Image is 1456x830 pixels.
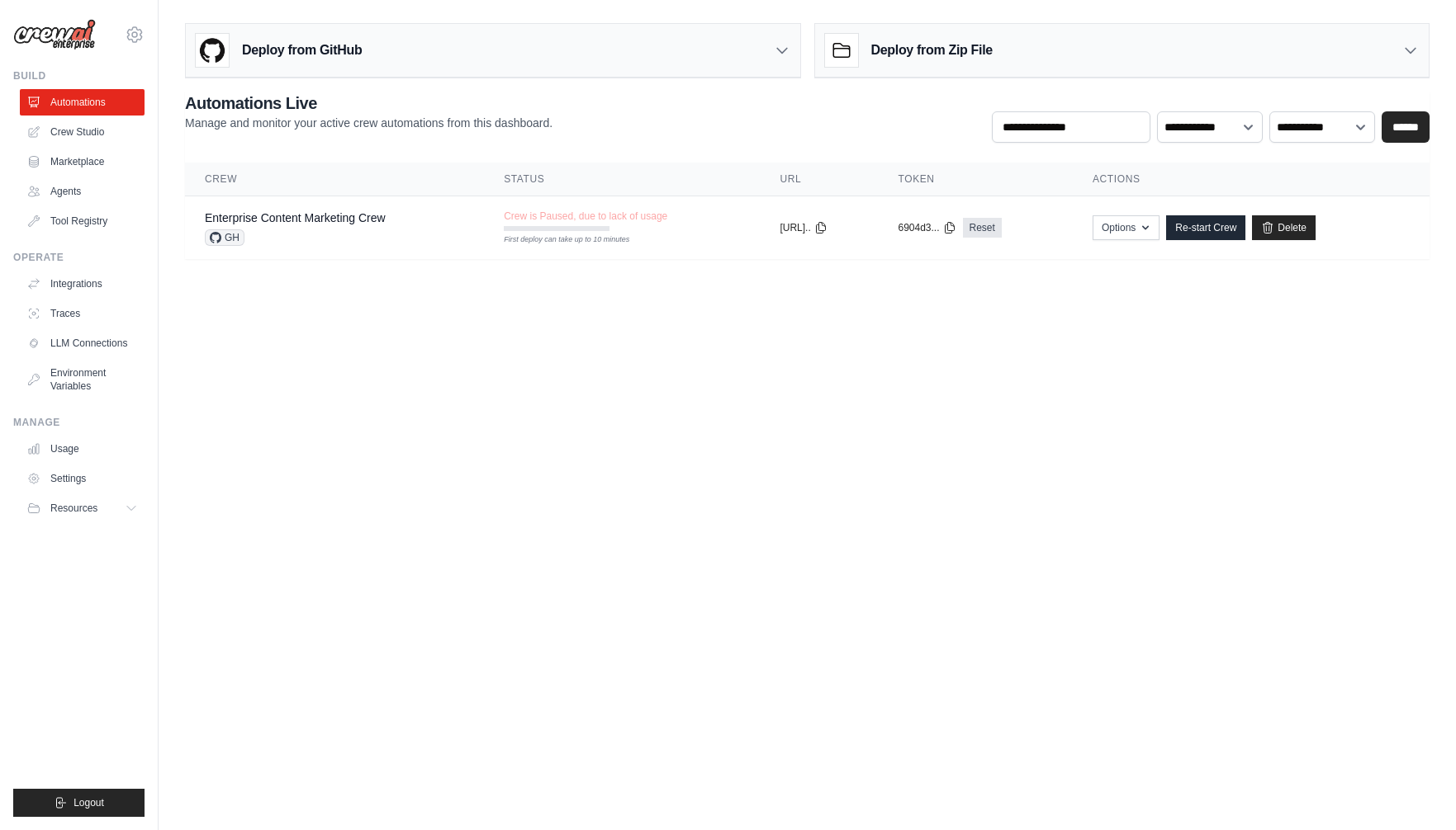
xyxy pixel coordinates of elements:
[20,178,145,205] a: Agents
[13,416,145,429] div: Manage
[74,796,104,809] span: Logout
[20,300,145,327] a: Traces
[20,436,145,462] a: Usage
[20,271,145,297] a: Integrations
[205,229,244,246] span: GH
[20,208,145,234] a: Tool Registry
[20,465,145,492] a: Settings
[242,40,362,60] h3: Deploy from GitHub
[1073,163,1430,196] th: Actions
[504,234,609,246] div: First deploy can take up to 10 minutes
[760,163,878,196] th: URL
[484,163,760,196] th: Status
[898,221,956,234] button: 6904d3...
[504,210,667,223] span: Crew is Paused, due to lack of usage
[20,119,145,145] a: Crew Studio
[50,502,97,515] span: Resources
[196,34,229,67] img: GitHub Logo
[20,149,145,175] a: Marketplace
[1166,215,1245,240] a: Re-start Crew
[1093,215,1160,240] button: Options
[963,218,1002,238] a: Reset
[185,92,553,115] h2: Automations Live
[871,40,993,60] h3: Deploy from Zip File
[1252,215,1316,240] a: Delete
[185,163,484,196] th: Crew
[20,330,145,356] a: LLM Connections
[13,251,145,264] div: Operate
[205,211,386,224] a: Enterprise Content Marketing Crew
[878,163,1073,196] th: Token
[13,19,96,50] img: Logo
[13,789,145,817] button: Logout
[13,69,145,83] div: Build
[20,89,145,116] a: Automations
[20,360,145,399] a: Environment Variables
[185,115,553,131] p: Manage and monitor your active crew automations from this dashboard.
[20,495,145,521] button: Resources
